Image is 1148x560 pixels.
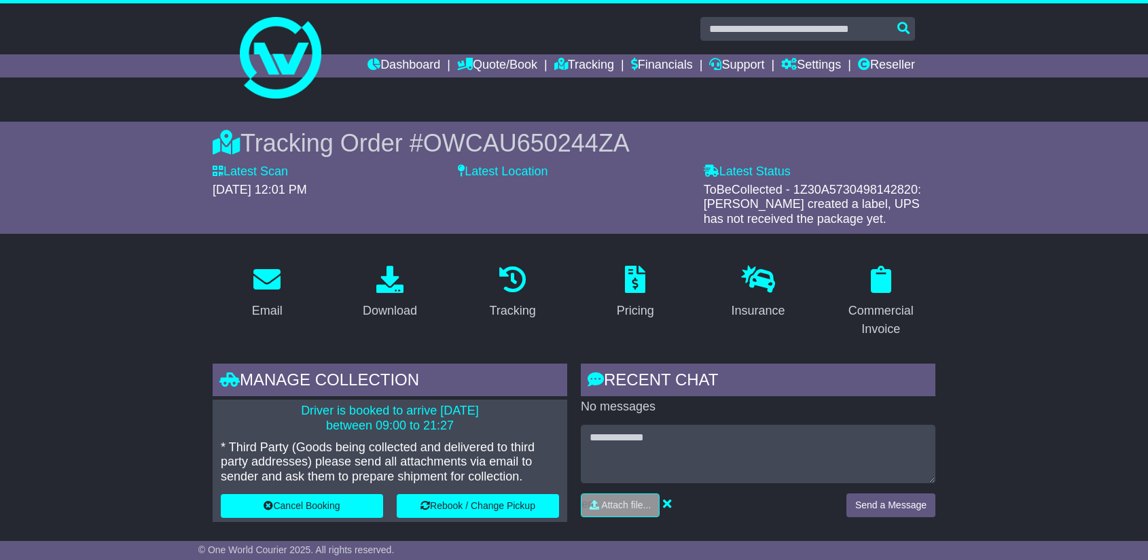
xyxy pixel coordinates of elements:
label: Latest Status [704,164,791,179]
a: Support [709,54,764,77]
span: © One World Courier 2025. All rights reserved. [198,544,395,555]
a: Tracking [481,261,545,325]
a: Financials [631,54,693,77]
span: OWCAU650244ZA [423,129,630,157]
p: Driver is booked to arrive [DATE] between 09:00 to 21:27 [221,404,559,433]
button: Send a Message [846,493,935,517]
a: Pricing [608,261,663,325]
button: Cancel Booking [221,494,383,518]
div: RECENT CHAT [581,364,935,400]
div: Pricing [617,302,654,320]
a: Commercial Invoice [826,261,935,343]
a: Email [243,261,291,325]
p: No messages [581,400,935,415]
div: Insurance [731,302,785,320]
a: Insurance [722,261,793,325]
span: [DATE] 12:01 PM [213,183,307,196]
a: Download [354,261,426,325]
label: Latest Scan [213,164,288,179]
button: Rebook / Change Pickup [397,494,559,518]
div: Email [252,302,283,320]
a: Quote/Book [457,54,537,77]
span: ToBeCollected - 1Z30A5730498142820: [PERSON_NAME] created a label, UPS has not received the packa... [704,183,921,226]
label: Latest Location [458,164,548,179]
a: Dashboard [367,54,440,77]
div: Download [363,302,417,320]
div: Manage collection [213,364,567,400]
p: * Third Party (Goods being collected and delivered to third party addresses) please send all atta... [221,440,559,485]
div: Tracking Order # [213,128,935,158]
a: Reseller [858,54,915,77]
a: Tracking [554,54,614,77]
a: Settings [781,54,841,77]
div: Commercial Invoice [835,302,927,338]
div: Tracking [490,302,536,320]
